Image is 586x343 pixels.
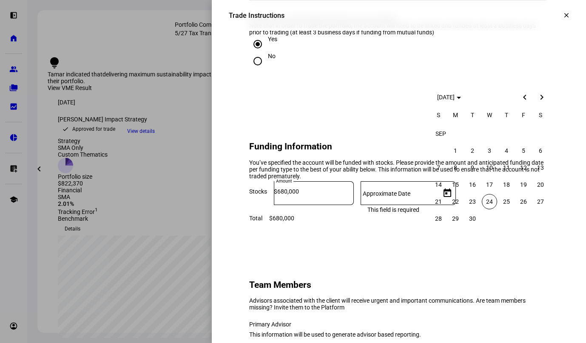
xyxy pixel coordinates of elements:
[448,177,463,192] span: 15
[533,143,548,158] span: 6
[447,193,464,210] button: September 22, 2025
[431,160,446,175] span: 7
[533,194,548,209] span: 27
[465,160,480,175] span: 9
[447,142,464,159] button: September 1, 2025
[431,177,446,192] span: 14
[430,125,549,142] td: SEP
[465,211,480,226] span: 30
[482,160,497,175] span: 10
[432,89,466,106] button: Choose month and year
[482,177,497,192] span: 17
[448,143,463,158] span: 1
[532,176,549,193] button: September 20, 2025
[505,112,508,118] span: T
[430,210,447,227] button: September 28, 2025
[515,193,532,210] button: September 26, 2025
[471,112,474,118] span: T
[464,159,481,176] button: September 9, 2025
[533,160,548,175] span: 13
[533,177,548,192] span: 20
[430,176,447,193] button: September 14, 2025
[498,176,515,193] button: September 18, 2025
[431,194,446,209] span: 21
[498,159,515,176] button: September 11, 2025
[532,159,549,176] button: September 13, 2025
[516,89,533,106] button: Previous month
[487,112,492,118] span: W
[465,143,480,158] span: 2
[453,112,458,118] span: M
[482,143,497,158] span: 3
[498,193,515,210] button: September 25, 2025
[447,210,464,227] button: September 29, 2025
[481,142,498,159] button: September 3, 2025
[448,211,463,226] span: 29
[437,94,455,101] span: [DATE]
[516,194,531,209] span: 26
[516,177,531,192] span: 19
[448,160,463,175] span: 8
[481,176,498,193] button: September 17, 2025
[447,159,464,176] button: September 8, 2025
[430,159,447,176] button: September 7, 2025
[431,211,446,226] span: 28
[464,193,481,210] button: September 23, 2025
[522,112,525,118] span: F
[532,142,549,159] button: September 6, 2025
[499,143,514,158] span: 4
[499,177,514,192] span: 18
[516,143,531,158] span: 5
[516,160,531,175] span: 12
[498,142,515,159] button: September 4, 2025
[430,193,447,210] button: September 21, 2025
[515,142,532,159] button: September 5, 2025
[481,159,498,176] button: September 10, 2025
[465,177,480,192] span: 16
[499,160,514,175] span: 11
[481,193,498,210] button: September 24, 2025
[448,194,463,209] span: 22
[499,194,514,209] span: 25
[482,194,497,209] span: 24
[515,159,532,176] button: September 12, 2025
[464,176,481,193] button: September 16, 2025
[447,176,464,193] button: September 15, 2025
[532,193,549,210] button: September 27, 2025
[539,112,542,118] span: S
[515,176,532,193] button: September 19, 2025
[464,210,481,227] button: September 30, 2025
[464,142,481,159] button: September 2, 2025
[465,194,480,209] span: 23
[437,112,440,118] span: S
[533,89,550,106] button: Next month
